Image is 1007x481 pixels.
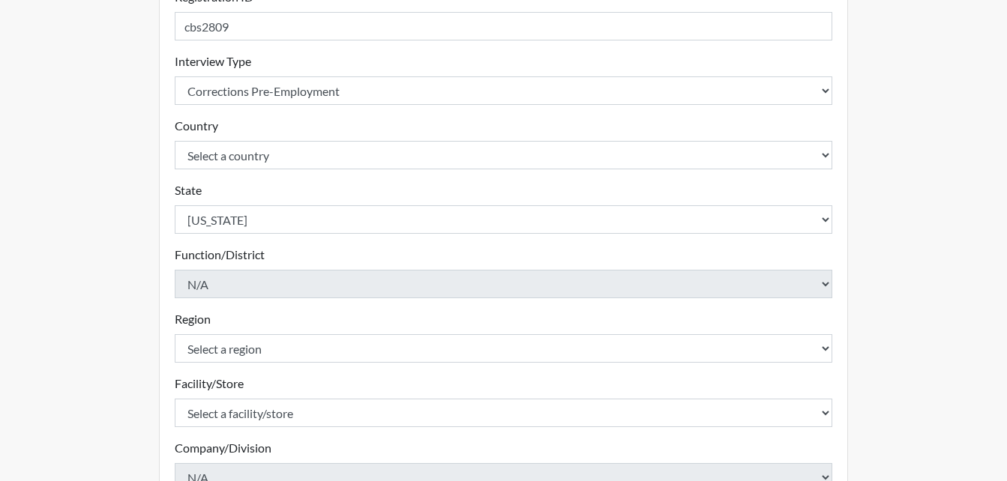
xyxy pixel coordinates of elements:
[175,181,202,199] label: State
[175,52,251,70] label: Interview Type
[175,310,211,328] label: Region
[175,375,244,393] label: Facility/Store
[175,439,271,457] label: Company/Division
[175,12,833,40] input: Insert a Registration ID, which needs to be a unique alphanumeric value for each interviewee
[175,246,265,264] label: Function/District
[175,117,218,135] label: Country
